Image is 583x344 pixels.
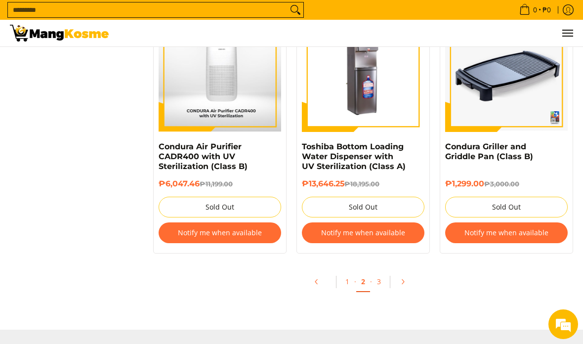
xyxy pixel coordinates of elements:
[288,2,303,17] button: Search
[445,179,568,189] h6: ₱1,299.00
[445,142,533,161] a: Condura Griller and Griddle Pan (Class B)
[484,180,519,188] del: ₱3,000.00
[302,197,424,217] button: Sold Out
[445,9,568,132] img: condura-griller-and-griddle-pan-class-b1-right-side-view-mang-kosme
[162,5,186,29] div: Minimize live chat window
[516,4,554,15] span: •
[302,222,424,243] button: Notify me when available
[541,6,552,13] span: ₱0
[159,142,248,171] a: Condura Air Purifier CADR400 with UV Sterilization (Class B)
[344,180,379,188] del: ₱18,195.00
[51,55,166,68] div: Chat with us now
[532,6,539,13] span: 0
[10,25,109,42] img: Small Appliances l Mang Kosme: Home Appliances Warehouse Sale | Page 2
[354,277,356,286] span: ·
[561,20,573,46] button: Menu
[302,142,406,171] a: Toshiba Bottom Loading Water Dispenser with UV Sterilization (Class A)
[159,10,281,132] img: Condura Air Purifier CADR400 with UV Sterilization (Class B)
[200,180,233,188] del: ₱11,199.00
[340,272,354,291] a: 1
[119,20,573,46] ul: Customer Navigation
[372,272,386,291] a: 3
[445,197,568,217] button: Sold Out
[57,107,136,207] span: We're online!
[148,268,578,300] ul: Pagination
[445,222,568,243] button: Notify me when available
[302,9,424,132] img: Toshiba Bottom Loading Water Dispenser with UV Sterilization (Class A)
[159,197,281,217] button: Sold Out
[119,20,573,46] nav: Main Menu
[159,179,281,189] h6: ₱6,047.46
[159,222,281,243] button: Notify me when available
[302,179,424,189] h6: ₱13,646.25
[5,235,188,269] textarea: Type your message and hit 'Enter'
[370,277,372,286] span: ·
[356,272,370,292] a: 2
